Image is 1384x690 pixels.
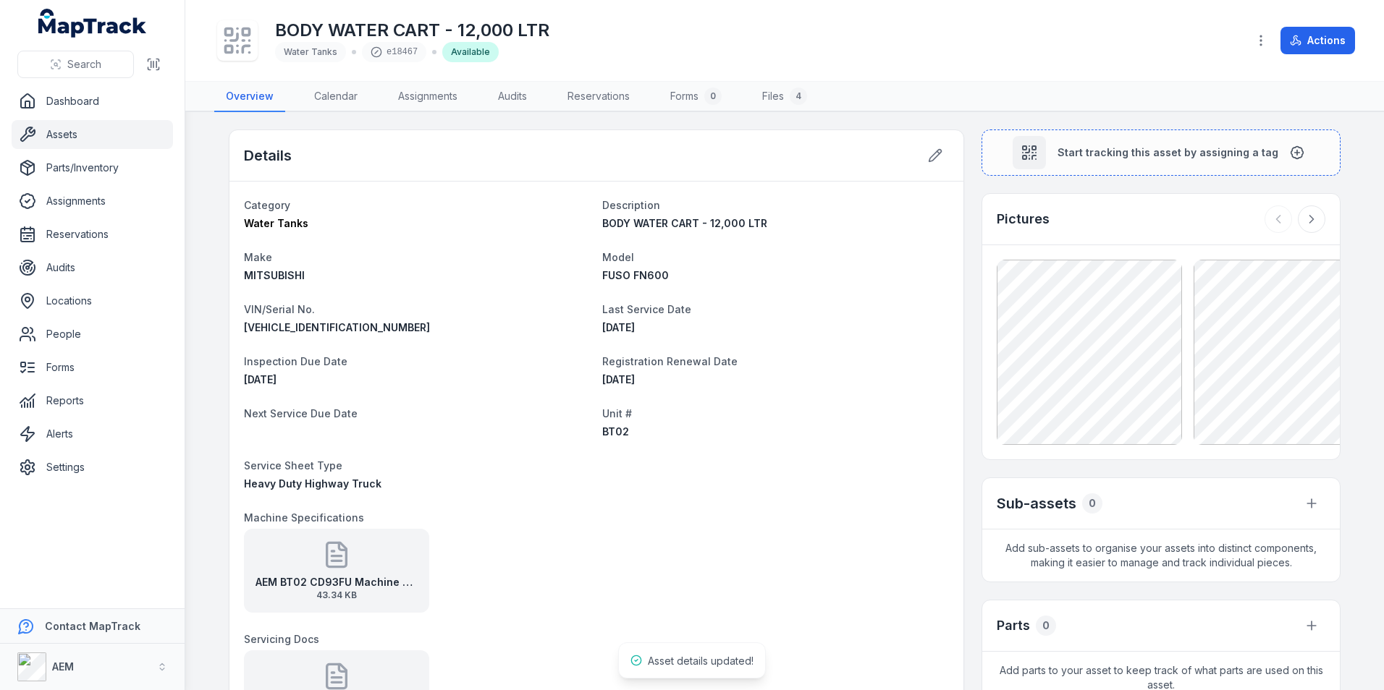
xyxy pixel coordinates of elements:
div: Available [442,42,499,62]
span: FUSO FN600 [602,269,669,281]
span: Add sub-assets to organise your assets into distinct components, making it easier to manage and t... [982,529,1340,582]
span: Water Tanks [244,217,308,229]
a: Assignments [387,82,469,112]
a: Alerts [12,419,173,448]
a: Reports [12,386,173,415]
span: Model [602,251,634,263]
a: Files4 [751,82,819,112]
span: Category [244,199,290,211]
a: Overview [214,82,285,112]
div: 0 [1036,616,1056,636]
span: Registration Renewal Date [602,355,738,367]
span: Water Tanks [284,46,337,57]
span: Search [67,57,101,72]
a: Locations [12,286,173,315]
span: Last Service Date [602,303,691,315]
strong: Contact MapTrack [45,620,140,632]
strong: AEM BT02 CD93FU Machine Specifications [256,575,418,589]
h3: Pictures [997,209,1050,229]
div: 4 [790,88,807,105]
span: [DATE] [602,373,635,386]
span: BODY WATER CART - 12,000 LTR [602,217,767,229]
a: Settings [12,453,173,482]
h2: Sub-assets [997,493,1076,514]
span: Next Service Due Date [244,407,358,419]
span: Inspection Due Date [244,355,347,367]
span: [DATE] [602,321,635,333]
a: Reservations [556,82,641,112]
a: Reservations [12,220,173,249]
a: People [12,320,173,349]
a: Parts/Inventory [12,153,173,182]
span: BT02 [602,425,629,438]
a: Calendar [303,82,369,112]
span: Unit # [602,407,632,419]
span: Machine Specifications [244,511,364,524]
a: MapTrack [38,9,147,38]
h3: Parts [997,616,1030,636]
a: Forms0 [659,82,733,112]
a: Audits [486,82,539,112]
a: Assignments [12,187,173,216]
button: Actions [1280,27,1355,54]
a: Assets [12,120,173,149]
span: [VEHICLE_IDENTIFICATION_NUMBER] [244,321,430,333]
a: Forms [12,353,173,382]
a: Dashboard [12,87,173,116]
span: Service Sheet Type [244,459,342,472]
span: 43.34 KB [256,589,418,601]
time: 29/11/2025, 12:00:00 am [602,373,635,386]
span: MITSUBISHI [244,269,305,281]
button: Start tracking this asset by assigning a tag [982,129,1341,176]
div: 0 [1082,493,1102,514]
span: Servicing Docs [244,633,319,645]
span: Description [602,199,660,211]
span: VIN/Serial No. [244,303,315,315]
span: [DATE] [244,373,277,386]
div: e18467 [362,42,426,62]
time: 20/08/2025, 12:00:00 am [602,321,635,333]
strong: AEM [52,660,74,673]
span: Start tracking this asset by assigning a tag [1058,145,1278,160]
button: Search [17,51,134,78]
a: Audits [12,253,173,282]
h1: BODY WATER CART - 12,000 LTR [275,19,549,42]
div: 0 [704,88,722,105]
span: Asset details updated! [648,655,754,667]
h2: Details [244,145,292,166]
span: Make [244,251,272,263]
time: 29/06/2026, 12:00:00 am [244,373,277,386]
span: Heavy Duty Highway Truck [244,477,381,490]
